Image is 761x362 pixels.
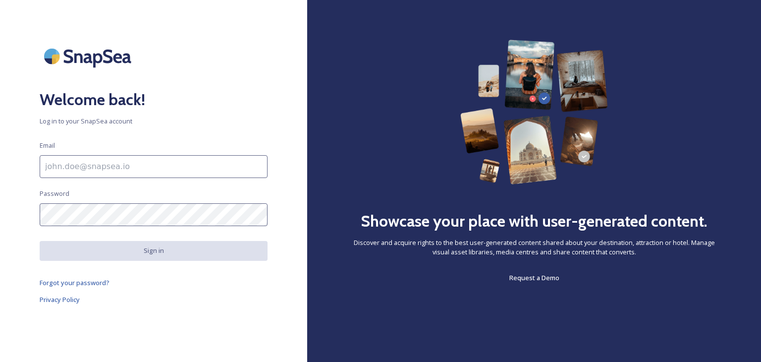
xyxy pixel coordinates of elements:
span: Forgot your password? [40,278,109,287]
img: SnapSea Logo [40,40,139,73]
button: Sign in [40,241,268,260]
a: Privacy Policy [40,294,268,305]
span: Discover and acquire rights to the best user-generated content shared about your destination, att... [347,238,721,257]
a: Request a Demo [509,272,559,284]
span: Request a Demo [509,273,559,282]
a: Forgot your password? [40,277,268,289]
input: john.doe@snapsea.io [40,155,268,178]
span: Email [40,141,55,150]
img: 63b42ca75bacad526042e722_Group%20154-p-800.png [460,40,608,184]
span: Privacy Policy [40,295,80,304]
h2: Welcome back! [40,88,268,112]
span: Password [40,189,69,198]
span: Log in to your SnapSea account [40,117,268,126]
h2: Showcase your place with user-generated content. [361,209,707,233]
